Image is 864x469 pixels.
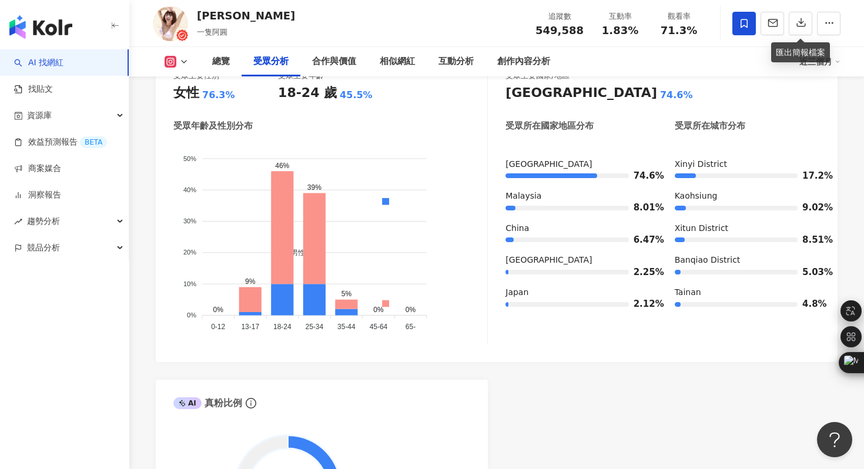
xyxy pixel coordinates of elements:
[340,89,373,102] div: 45.5%
[370,323,388,331] tspan: 45-64
[817,422,852,457] iframe: Help Scout Beacon - Open
[802,300,820,309] span: 4.8%
[505,84,657,102] div: [GEOGRAPHIC_DATA]
[14,189,61,201] a: 洞察報告
[312,55,356,69] div: 合作與價值
[505,190,651,202] div: Malaysia
[14,163,61,175] a: 商案媒合
[183,217,196,225] tspan: 30%
[661,25,697,36] span: 71.3%
[306,323,324,331] tspan: 25-34
[338,323,356,331] tspan: 35-44
[14,57,63,69] a: searchAI 找網紅
[802,203,820,212] span: 9.02%
[535,11,584,22] div: 追蹤數
[535,24,584,36] span: 549,588
[602,25,638,36] span: 1.83%
[675,287,820,299] div: Tainan
[675,159,820,170] div: Xinyi District
[505,287,651,299] div: Japan
[173,397,242,410] div: 真粉比例
[406,323,416,331] tspan: 65-
[187,311,196,319] tspan: 0%
[505,159,651,170] div: [GEOGRAPHIC_DATA]
[14,217,22,226] span: rise
[505,120,594,132] div: 受眾所在國家地區分布
[197,28,227,36] span: 一隻阿圓
[634,203,651,212] span: 8.01%
[183,249,196,256] tspan: 20%
[183,186,196,193] tspan: 40%
[505,254,651,266] div: [GEOGRAPHIC_DATA]
[598,11,642,22] div: 互動率
[242,323,260,331] tspan: 13-17
[253,55,289,69] div: 受眾分析
[244,396,258,410] span: info-circle
[202,89,235,102] div: 76.3%
[675,190,820,202] div: Kaohsiung
[212,55,230,69] div: 總覽
[802,172,820,180] span: 17.2%
[802,236,820,244] span: 8.51%
[211,323,225,331] tspan: 0-12
[634,172,651,180] span: 74.6%
[9,15,72,39] img: logo
[634,236,651,244] span: 6.47%
[27,208,60,235] span: 趨勢分析
[660,89,693,102] div: 74.6%
[634,300,651,309] span: 2.12%
[278,84,337,102] div: 18-24 歲
[675,120,745,132] div: 受眾所在城市分布
[497,55,550,69] div: 創作內容分析
[14,83,53,95] a: 找貼文
[438,55,474,69] div: 互動分析
[153,6,188,41] img: KOL Avatar
[675,254,820,266] div: Banqiao District
[771,42,830,62] div: 匯出簡報檔案
[380,55,415,69] div: 相似網紅
[27,235,60,261] span: 競品分析
[14,136,107,148] a: 效益預測報告BETA
[173,397,202,409] div: AI
[657,11,701,22] div: 觀看率
[273,323,292,331] tspan: 18-24
[802,268,820,277] span: 5.03%
[183,155,196,162] tspan: 50%
[183,280,196,287] tspan: 10%
[675,223,820,235] div: Xitun District
[27,102,52,129] span: 資源庫
[173,120,253,132] div: 受眾年齡及性別分布
[197,8,295,23] div: [PERSON_NAME]
[173,84,199,102] div: 女性
[505,223,651,235] div: China
[634,268,651,277] span: 2.25%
